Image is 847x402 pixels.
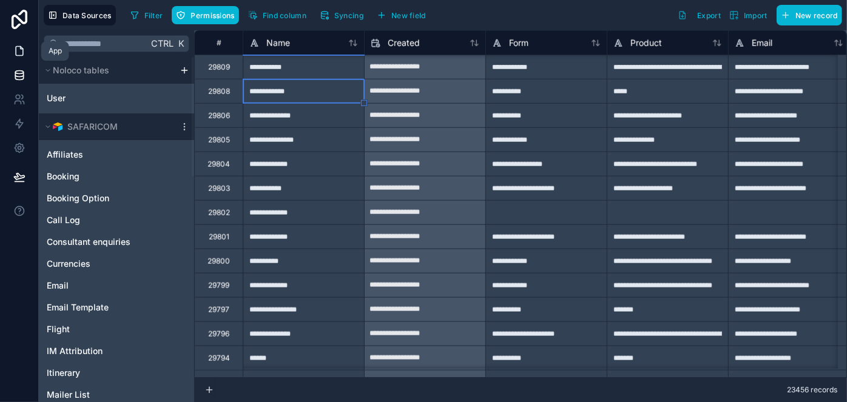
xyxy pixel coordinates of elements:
[47,345,162,357] a: IM Attribution
[41,363,192,383] div: Itinerary
[47,236,162,248] a: Consultant enquiries
[44,5,116,25] button: Data Sources
[208,305,229,315] div: 29797
[47,301,109,313] span: Email Template
[47,389,90,401] span: Mailer List
[47,280,69,292] span: Email
[41,232,192,252] div: Consultant enquiries
[208,159,230,169] div: 29804
[208,135,230,145] div: 29805
[208,111,230,121] div: 29806
[509,37,528,49] span: Form
[53,64,109,76] span: Noloco tables
[208,62,230,72] div: 29809
[266,37,290,49] span: Name
[208,329,229,339] div: 29796
[47,149,162,161] a: Affiliates
[630,37,662,49] span: Product
[41,62,175,79] button: Noloco tables
[697,11,721,20] span: Export
[41,189,192,208] div: Booking Option
[150,36,175,51] span: Ctrl
[388,37,420,49] span: Created
[208,256,230,266] div: 29800
[191,11,234,20] span: Permissions
[209,232,229,242] div: 29801
[208,184,230,193] div: 29803
[47,92,66,104] span: User
[47,280,162,292] a: Email
[177,39,185,48] span: K
[41,167,192,186] div: Booking
[47,170,79,183] span: Booking
[725,5,772,25] button: Import
[144,11,163,20] span: Filter
[172,6,238,24] button: Permissions
[244,6,311,24] button: Find column
[49,46,62,56] div: App
[67,121,118,133] span: SAFARICOM
[334,11,363,20] span: Syncing
[41,145,192,164] div: Affiliates
[47,214,162,226] a: Call Log
[208,353,230,363] div: 29794
[47,367,80,379] span: Itinerary
[316,6,368,24] button: Syncing
[47,92,150,104] a: User
[208,87,230,96] div: 29808
[47,345,103,357] span: IM Attribution
[47,192,109,204] span: Booking Option
[47,258,162,270] a: Currencies
[41,89,192,108] div: User
[41,276,192,295] div: Email
[787,385,837,395] span: 23456 records
[41,341,192,361] div: IM Attribution
[47,323,70,335] span: Flight
[62,11,112,20] span: Data Sources
[204,38,234,47] div: #
[41,320,192,339] div: Flight
[752,37,772,49] span: Email
[47,149,83,161] span: Affiliates
[316,6,373,24] a: Syncing
[391,11,426,20] span: New field
[47,258,90,270] span: Currencies
[795,11,838,20] span: New record
[47,170,162,183] a: Booking
[744,11,768,20] span: Import
[41,298,192,317] div: Email Template
[41,210,192,230] div: Call Log
[373,6,430,24] button: New field
[772,5,842,25] a: New record
[53,122,62,132] img: Airtable Logo
[47,367,162,379] a: Itinerary
[41,118,175,135] button: Airtable LogoSAFARICOM
[126,6,167,24] button: Filter
[47,192,162,204] a: Booking Option
[47,214,80,226] span: Call Log
[172,6,243,24] a: Permissions
[673,5,725,25] button: Export
[47,389,162,401] a: Mailer List
[47,236,130,248] span: Consultant enquiries
[208,281,229,290] div: 29799
[208,208,230,218] div: 29802
[47,323,162,335] a: Flight
[41,254,192,273] div: Currencies
[263,11,306,20] span: Find column
[777,5,842,25] button: New record
[47,301,162,313] a: Email Template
